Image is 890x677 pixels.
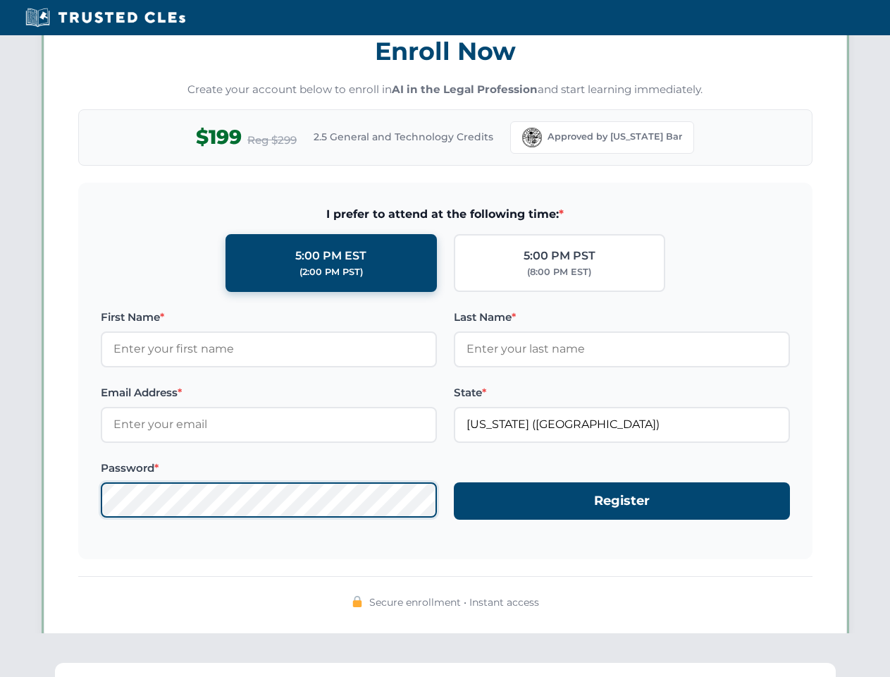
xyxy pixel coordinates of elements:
[295,247,366,265] div: 5:00 PM EST
[101,331,437,367] input: Enter your first name
[247,132,297,149] span: Reg $299
[299,265,363,279] div: (2:00 PM PST)
[78,29,812,73] h3: Enroll Now
[454,407,790,442] input: Florida (FL)
[454,482,790,520] button: Register
[101,407,437,442] input: Enter your email
[454,309,790,326] label: Last Name
[78,82,812,98] p: Create your account below to enroll in and start learning immediately.
[527,265,591,279] div: (8:00 PM EST)
[392,83,538,96] strong: AI in the Legal Profession
[314,129,493,145] span: 2.5 General and Technology Credits
[196,121,242,153] span: $199
[369,594,539,610] span: Secure enrollment • Instant access
[101,384,437,401] label: Email Address
[21,7,190,28] img: Trusted CLEs
[352,596,363,607] img: 🔒
[524,247,595,265] div: 5:00 PM PST
[454,384,790,401] label: State
[101,460,437,477] label: Password
[454,331,790,367] input: Enter your last name
[548,130,682,144] span: Approved by [US_STATE] Bar
[101,309,437,326] label: First Name
[101,205,790,224] span: I prefer to attend at the following time:
[522,128,542,147] img: Florida Bar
